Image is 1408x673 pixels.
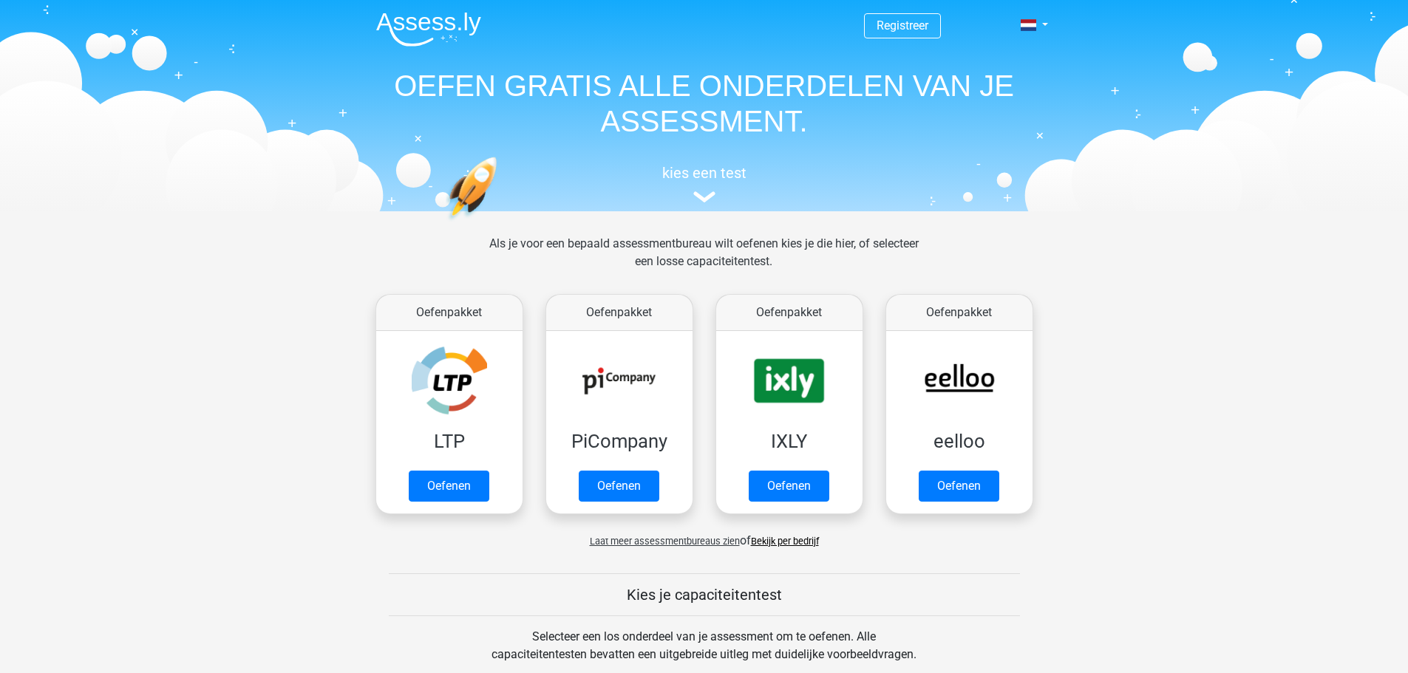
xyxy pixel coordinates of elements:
[446,157,554,290] img: oefenen
[389,586,1020,604] h5: Kies je capaciteitentest
[919,471,999,502] a: Oefenen
[877,18,928,33] a: Registreer
[409,471,489,502] a: Oefenen
[749,471,829,502] a: Oefenen
[590,536,740,547] span: Laat meer assessmentbureaus zien
[693,191,715,202] img: assessment
[364,68,1044,139] h1: OEFEN GRATIS ALLE ONDERDELEN VAN JE ASSESSMENT.
[364,520,1044,550] div: of
[364,164,1044,203] a: kies een test
[376,12,481,47] img: Assessly
[751,536,819,547] a: Bekijk per bedrijf
[579,471,659,502] a: Oefenen
[477,235,931,288] div: Als je voor een bepaald assessmentbureau wilt oefenen kies je die hier, of selecteer een losse ca...
[364,164,1044,182] h5: kies een test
